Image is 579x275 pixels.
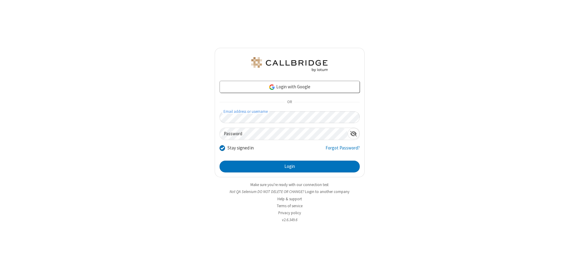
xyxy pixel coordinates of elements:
a: Forgot Password? [326,145,360,156]
input: Password [220,128,348,140]
a: Help & support [277,196,302,201]
button: Login to another company [305,189,349,195]
a: Make sure you're ready with our connection test [250,182,329,187]
a: Terms of service [277,203,303,208]
img: QA Selenium DO NOT DELETE OR CHANGE [250,57,329,72]
li: v2.6.349.6 [215,217,365,223]
a: Login with Google [220,81,360,93]
input: Email address or username [220,111,360,123]
label: Stay signed in [227,145,254,152]
button: Login [220,161,360,173]
div: Show password [348,128,359,139]
a: Privacy policy [278,210,301,215]
span: OR [285,98,294,106]
img: google-icon.png [269,84,275,90]
li: Not QA Selenium DO NOT DELETE OR CHANGE? [215,189,365,195]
